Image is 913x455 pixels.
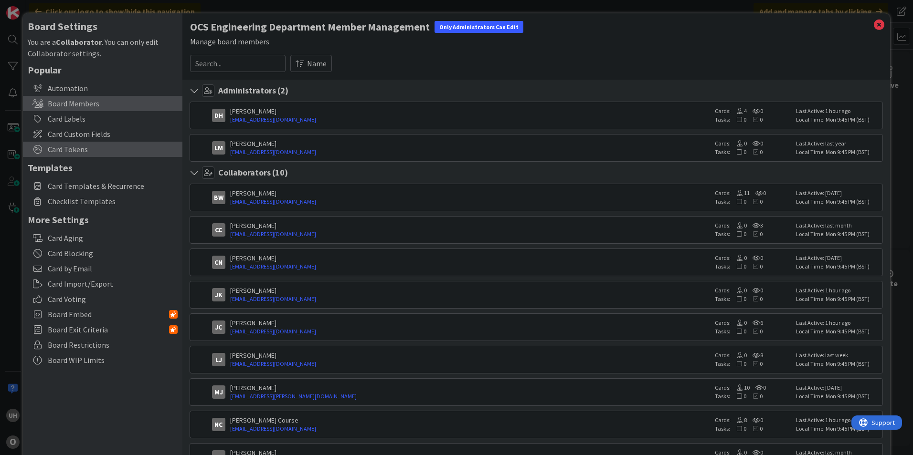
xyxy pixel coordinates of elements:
a: [EMAIL_ADDRESS][DOMAIN_NAME] [230,115,710,124]
div: Last Active: 1 hour ago [796,286,880,295]
span: 0 [731,352,747,359]
span: 0 [730,198,746,205]
span: 0 [730,148,746,155]
span: 0 [730,263,746,270]
div: JK [212,288,225,301]
div: Local Time: Mon 9:45 PM (BST) [796,327,880,336]
a: [EMAIL_ADDRESS][DOMAIN_NAME] [230,295,710,303]
div: Cards: [715,383,791,392]
div: Cards: [715,416,791,424]
div: NC [212,418,225,431]
span: 3 [747,222,763,229]
a: [EMAIL_ADDRESS][DOMAIN_NAME] [230,360,710,368]
div: Cards: [715,254,791,262]
div: Cards: [715,107,791,115]
div: [PERSON_NAME] [230,319,710,327]
div: Tasks: [715,230,791,238]
div: Last Active: 1 hour ago [796,319,880,327]
div: Local Time: Mon 9:45 PM (BST) [796,230,880,238]
span: 0 [747,140,763,147]
div: Tasks: [715,392,791,401]
div: [PERSON_NAME] [230,107,710,115]
span: ( 10 ) [272,167,288,178]
span: Card Custom Fields [48,128,178,140]
span: Board Exit Criteria [48,324,169,335]
div: Tasks: [715,262,791,271]
span: 0 [746,198,763,205]
div: Last Active: 1 hour ago [796,416,880,424]
div: Card Aging [23,230,182,246]
span: 6 [747,319,763,326]
span: 0 [746,263,763,270]
div: Last Active: last month [796,221,880,230]
div: Card Import/Export [23,276,182,291]
span: Card by Email [48,263,178,274]
span: 0 [731,287,747,294]
div: LJ [212,353,225,366]
div: CN [212,256,225,269]
a: [EMAIL_ADDRESS][DOMAIN_NAME] [230,197,710,206]
span: 0 [750,384,766,391]
h1: OCS Engineering Department Member Management [190,21,882,33]
div: [PERSON_NAME] [230,286,710,295]
div: Cards: [715,351,791,360]
span: 0 [746,295,763,302]
a: [EMAIL_ADDRESS][PERSON_NAME][DOMAIN_NAME] [230,392,710,401]
span: 10 [731,384,750,391]
button: Name [290,55,332,72]
span: 0 [746,393,763,400]
span: 0 [731,140,747,147]
span: 0 [747,287,763,294]
a: [EMAIL_ADDRESS][DOMAIN_NAME] [230,230,710,238]
span: 0 [730,116,746,123]
a: [EMAIL_ADDRESS][DOMAIN_NAME] [230,262,710,271]
div: LM [212,141,225,155]
div: Tasks: [715,360,791,368]
span: 4 [731,107,747,114]
span: 0 [731,222,747,229]
div: JC [212,321,225,334]
h5: More Settings [28,214,178,226]
div: Local Time: Mon 9:45 PM (BST) [796,262,880,271]
div: [PERSON_NAME] [230,221,710,230]
span: 11 [731,189,750,196]
div: Local Time: Mon 9:45 PM (BST) [796,197,880,206]
div: You are a . You can only edit Collaborator settings. [28,36,178,59]
div: Card Labels [23,111,182,126]
div: Tasks: [715,327,791,336]
a: [EMAIL_ADDRESS][DOMAIN_NAME] [230,148,710,156]
span: Checklist Templates [48,196,178,207]
span: 0 [746,116,763,123]
div: Cards: [715,221,791,230]
span: 0 [730,360,746,367]
h4: Administrators [218,85,288,96]
div: [PERSON_NAME] [230,351,710,360]
div: Tasks: [715,197,791,206]
div: [PERSON_NAME] Course [230,416,710,424]
span: 0 [750,189,766,196]
span: 0 [730,393,746,400]
h5: Templates [28,162,178,174]
div: Board WIP Limits [23,352,182,368]
span: Name [307,58,327,69]
div: Tasks: [715,148,791,156]
span: 8 [731,416,747,424]
div: Cards: [715,319,791,327]
span: Card Templates & Recurrence [48,180,178,192]
div: [PERSON_NAME] [230,383,710,392]
div: Manage board members [190,36,882,47]
span: 0 [731,319,747,326]
div: Tasks: [715,295,791,303]
div: Cards: [715,189,791,197]
div: Board Members [23,96,182,111]
div: Last Active: last year [796,139,880,148]
span: 0 [747,416,763,424]
h4: Collaborators [218,167,288,178]
div: Last Active: [DATE] [796,254,880,262]
input: Search... [190,55,286,72]
div: CC [212,223,225,237]
b: Collaborator [56,37,102,47]
div: Local Time: Mon 9:45 PM (BST) [796,148,880,156]
div: Local Time: Mon 9:45 PM (BST) [796,392,880,401]
div: Only Administrators Can Edit [435,21,523,33]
